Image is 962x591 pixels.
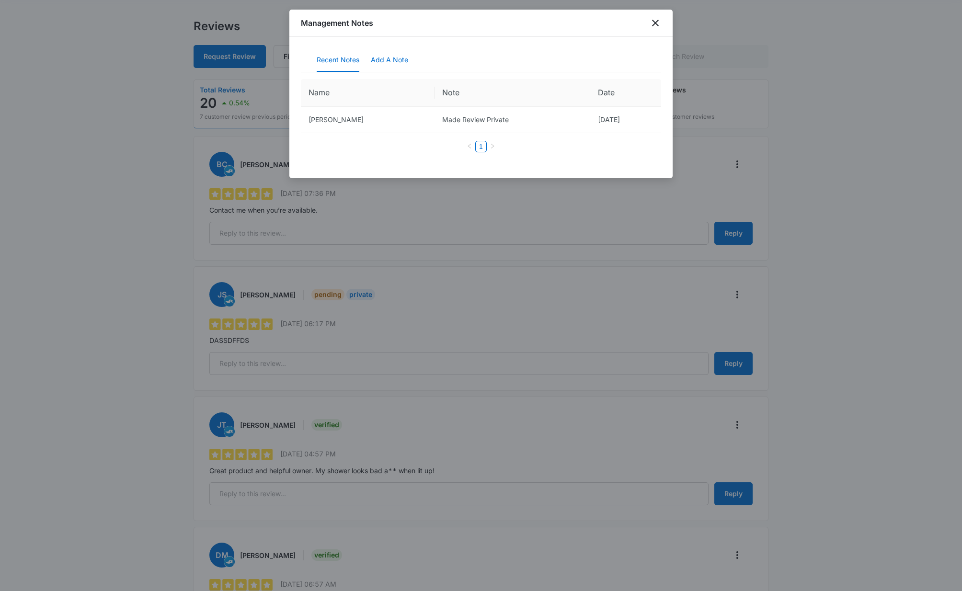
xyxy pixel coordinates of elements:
td: Made Review Private [435,107,590,133]
li: Previous Page [464,141,475,152]
span: left [467,143,472,149]
h1: Management Notes [301,17,373,29]
button: Add A Note [371,49,408,72]
td: [DATE] [590,107,661,133]
button: close [650,17,661,29]
th: Name [301,79,435,107]
td: [PERSON_NAME] [301,107,435,133]
th: Date [590,79,661,107]
li: 1 [475,141,487,152]
button: right [487,141,498,152]
th: Note [435,79,590,107]
button: left [464,141,475,152]
a: 1 [476,141,486,152]
li: Next Page [487,141,498,152]
span: right [490,143,495,149]
button: Recent Notes [317,49,359,72]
